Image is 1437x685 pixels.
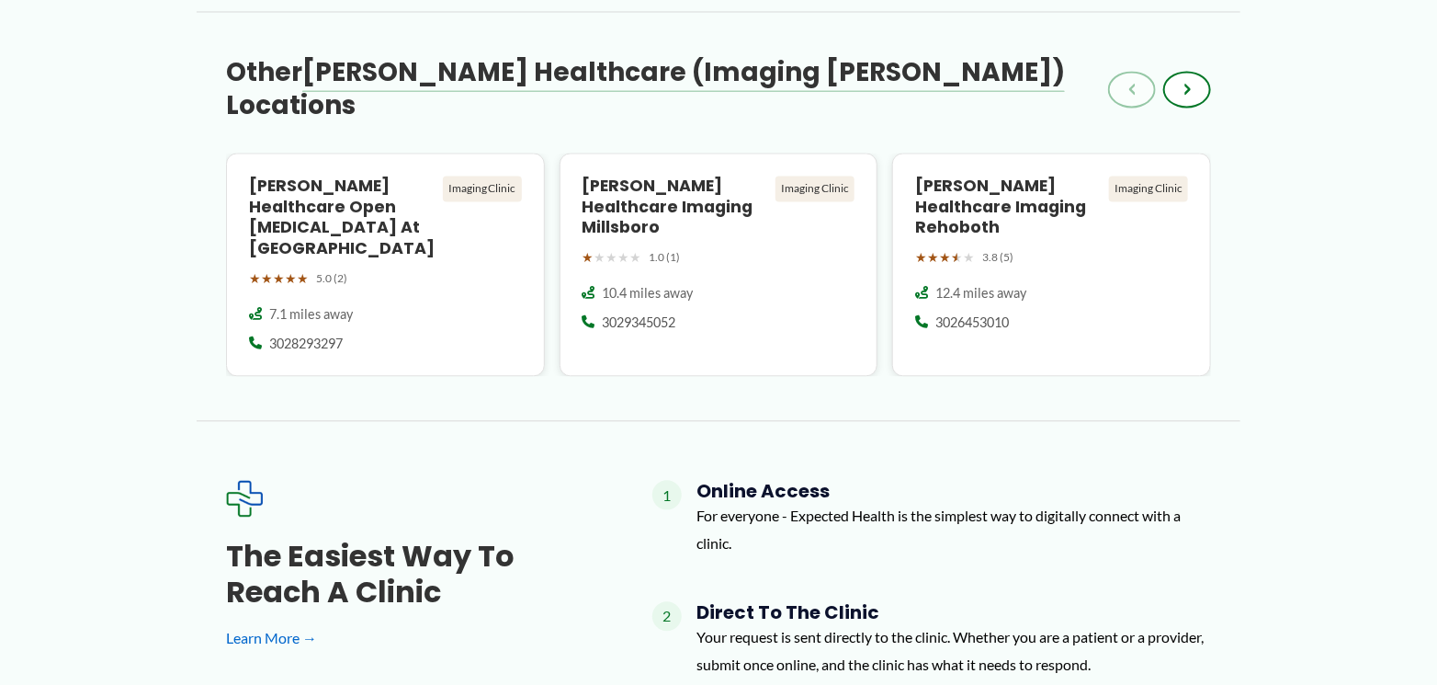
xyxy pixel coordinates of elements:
span: [PERSON_NAME] Healthcare (Imaging [PERSON_NAME]) [302,54,1065,90]
h3: The Easiest Way to Reach a Clinic [226,539,594,610]
span: 12.4 miles away [935,284,1026,303]
span: ★ [915,245,927,269]
span: ★ [273,267,285,291]
button: › [1163,71,1211,108]
a: [PERSON_NAME] Healthcare Open [MEDICAL_DATA] at [GEOGRAPHIC_DATA] Imaging Clinic ★★★★★ 5.0 (2) 7.... [226,153,545,377]
div: Imaging Clinic [1109,176,1188,201]
h3: Other Locations [226,56,1108,123]
span: 3.8 (5) [982,247,1013,268]
span: › [1183,78,1191,100]
span: ★ [297,267,309,291]
h4: Online Access [696,480,1211,502]
span: ★ [963,245,975,269]
span: ★ [927,245,939,269]
span: ★ [630,245,642,269]
h4: [PERSON_NAME] Healthcare Open [MEDICAL_DATA] at [GEOGRAPHIC_DATA] [249,176,436,259]
span: 1 [652,480,682,509]
span: 3028293297 [269,335,343,353]
div: Imaging Clinic [775,176,854,201]
a: [PERSON_NAME] Healthcare Imaging Rehoboth Imaging Clinic ★★★★★ 3.8 (5) 12.4 miles away 3026453010 [892,153,1211,377]
span: ★ [594,245,606,269]
span: 5.0 (2) [316,268,347,289]
span: 7.1 miles away [269,305,353,324]
span: ★ [583,245,594,269]
span: ‹ [1128,78,1136,100]
div: Imaging Clinic [443,176,522,201]
span: ★ [951,245,963,269]
span: ★ [261,267,273,291]
span: ★ [939,245,951,269]
button: ‹ [1108,71,1156,108]
span: ★ [618,245,630,269]
span: 3026453010 [935,314,1009,332]
span: 1.0 (1) [650,247,681,268]
a: [PERSON_NAME] Healthcare Imaging Millsboro Imaging Clinic ★★★★★ 1.0 (1) 10.4 miles away 3029345052 [560,153,878,377]
a: Learn More → [226,624,594,652]
h4: [PERSON_NAME] Healthcare Imaging Rehoboth [915,176,1102,239]
img: Expected Healthcare Logo [226,480,263,517]
span: ★ [249,267,261,291]
h4: Direct to the Clinic [696,601,1211,623]
p: For everyone - Expected Health is the simplest way to digitally connect with a clinic. [696,502,1211,556]
p: Your request is sent directly to the clinic. Whether you are a patient or a provider, submit once... [696,623,1211,678]
span: 10.4 miles away [603,284,694,303]
span: ★ [285,267,297,291]
span: ★ [606,245,618,269]
span: 3029345052 [603,314,676,332]
span: 2 [652,601,682,631]
h4: [PERSON_NAME] Healthcare Imaging Millsboro [583,176,769,239]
